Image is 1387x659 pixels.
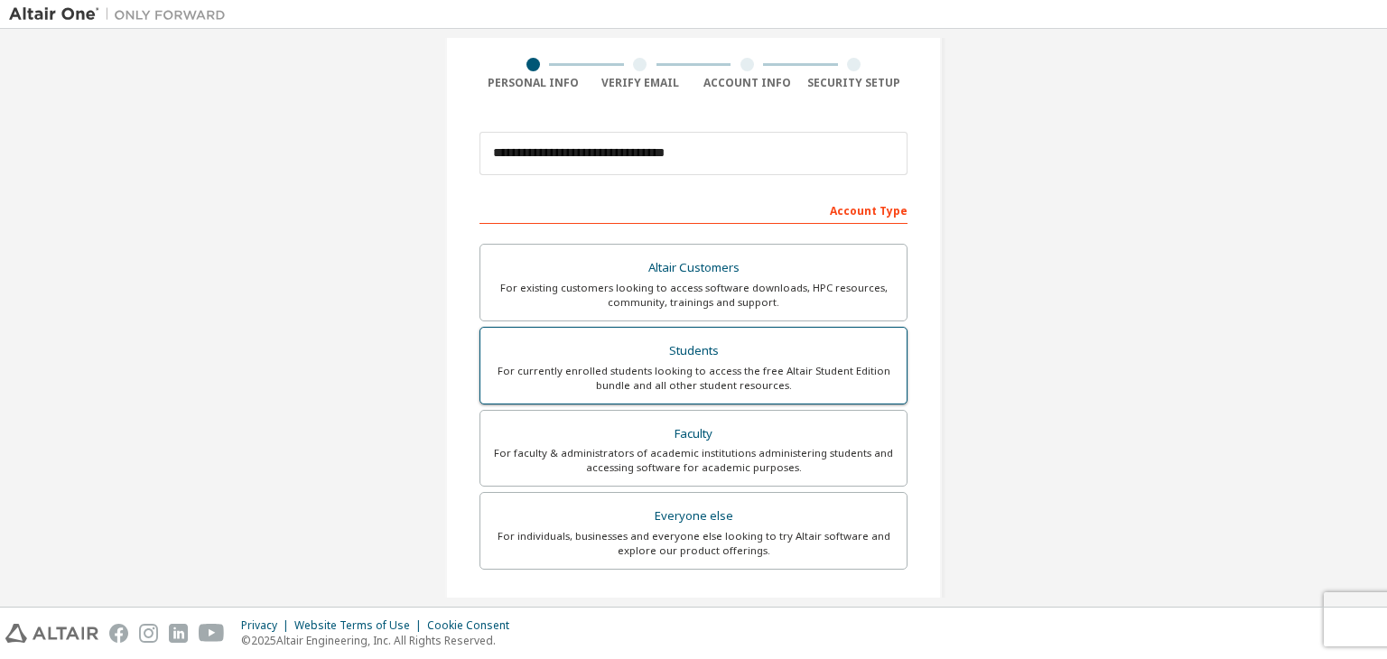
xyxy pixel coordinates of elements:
[479,597,908,626] div: Your Profile
[693,76,801,90] div: Account Info
[9,5,235,23] img: Altair One
[427,618,520,633] div: Cookie Consent
[491,446,896,475] div: For faculty & administrators of academic institutions administering students and accessing softwa...
[5,624,98,643] img: altair_logo.svg
[109,624,128,643] img: facebook.svg
[241,633,520,648] p: © 2025 Altair Engineering, Inc. All Rights Reserved.
[491,281,896,310] div: For existing customers looking to access software downloads, HPC resources, community, trainings ...
[587,76,694,90] div: Verify Email
[199,624,225,643] img: youtube.svg
[479,76,587,90] div: Personal Info
[491,339,896,364] div: Students
[169,624,188,643] img: linkedin.svg
[491,504,896,529] div: Everyone else
[479,195,908,224] div: Account Type
[801,76,908,90] div: Security Setup
[491,422,896,447] div: Faculty
[139,624,158,643] img: instagram.svg
[294,618,427,633] div: Website Terms of Use
[491,529,896,558] div: For individuals, businesses and everyone else looking to try Altair software and explore our prod...
[491,255,896,281] div: Altair Customers
[491,364,896,393] div: For currently enrolled students looking to access the free Altair Student Edition bundle and all ...
[241,618,294,633] div: Privacy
